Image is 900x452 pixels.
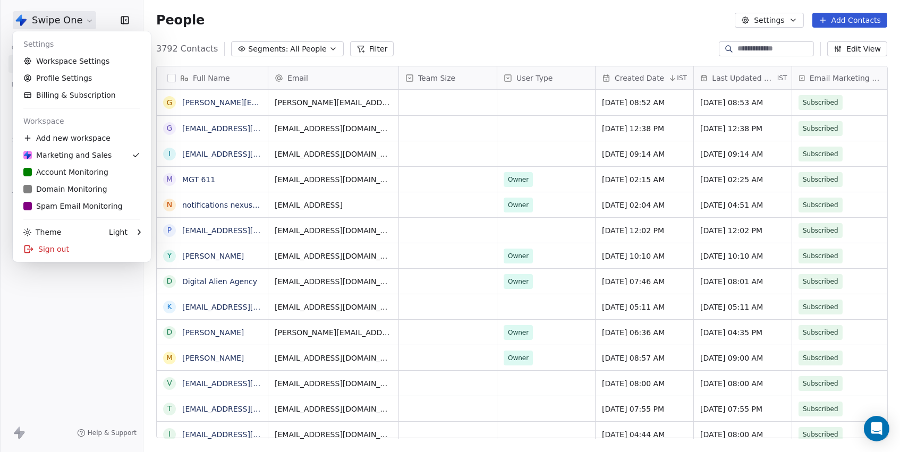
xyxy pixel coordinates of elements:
div: Workspace [17,113,147,130]
div: Account Monitoring [23,167,108,177]
div: Sign out [17,241,147,258]
div: Settings [17,36,147,53]
div: Add new workspace [17,130,147,147]
a: Workspace Settings [17,53,147,70]
img: Swipe%20One%20Logo%201-1.svg [23,151,32,159]
div: Marketing and Sales [23,150,112,160]
div: Domain Monitoring [23,184,107,194]
div: Theme [23,227,61,237]
div: Light [109,227,128,237]
a: Profile Settings [17,70,147,87]
a: Billing & Subscription [17,87,147,104]
div: Spam Email Monitoring [23,201,123,211]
